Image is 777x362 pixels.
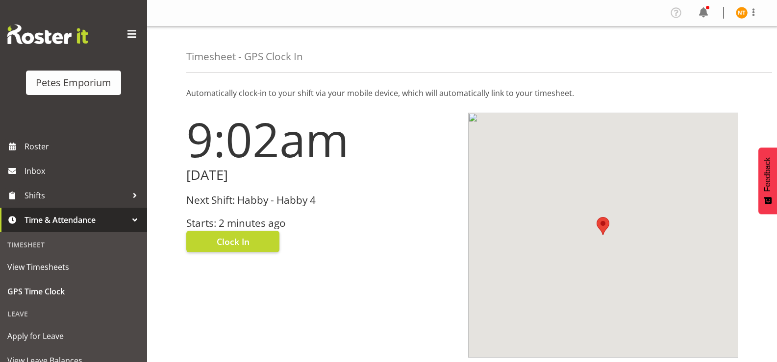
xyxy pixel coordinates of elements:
a: View Timesheets [2,255,145,279]
div: Petes Emporium [36,75,111,90]
p: Automatically clock-in to your shift via your mobile device, which will automatically link to you... [186,87,738,99]
span: Clock In [217,235,250,248]
h3: Starts: 2 minutes ago [186,217,456,229]
img: Rosterit website logo [7,24,88,44]
span: Shifts [25,188,127,203]
span: Feedback [763,157,772,192]
span: Time & Attendance [25,213,127,227]
button: Feedback - Show survey [758,147,777,214]
span: Inbox [25,164,142,178]
div: Leave [2,304,145,324]
h4: Timesheet - GPS Clock In [186,51,303,62]
div: Timesheet [2,235,145,255]
span: GPS Time Clock [7,284,140,299]
span: Apply for Leave [7,329,140,343]
button: Clock In [186,231,279,252]
h1: 9:02am [186,113,456,166]
h3: Next Shift: Habby - Habby 4 [186,194,456,206]
span: Roster [25,139,142,154]
h2: [DATE] [186,168,456,183]
a: GPS Time Clock [2,279,145,304]
span: View Timesheets [7,260,140,274]
img: nicole-thomson8388.jpg [736,7,748,19]
a: Apply for Leave [2,324,145,348]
